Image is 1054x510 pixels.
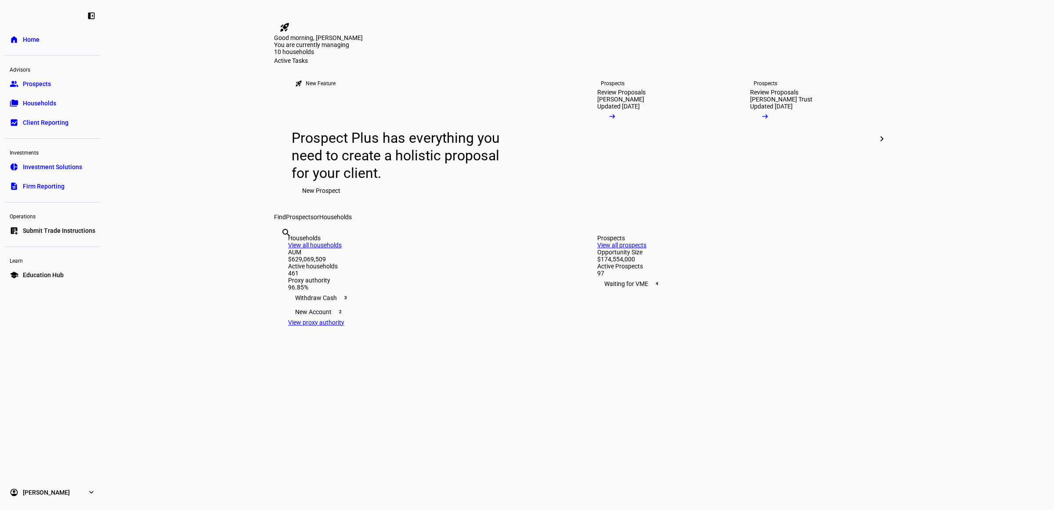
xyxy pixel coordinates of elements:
eth-mat-symbol: account_circle [10,488,18,497]
mat-icon: arrow_right_alt [761,112,769,121]
div: Operations [5,210,100,222]
eth-mat-symbol: folder_copy [10,99,18,108]
span: Submit Trade Instructions [23,226,95,235]
span: 2 [337,308,344,315]
mat-icon: rocket_launch [279,22,290,33]
input: Enter name of prospect or household [281,239,283,250]
eth-mat-symbol: home [10,35,18,44]
div: New Account [288,305,562,319]
div: Advisors [5,63,100,75]
span: Prospects [23,80,51,88]
span: 4 [653,280,661,287]
div: Households [288,235,562,242]
div: 96.85% [288,284,562,291]
a: groupProspects [5,75,100,93]
eth-mat-symbol: list_alt_add [10,226,18,235]
div: Updated [DATE] [597,103,640,110]
div: Active Prospects [597,263,871,270]
div: Review Proposals [750,89,798,96]
a: descriptionFirm Reporting [5,177,100,195]
a: ProspectsReview Proposals[PERSON_NAME] TrustUpdated [DATE] [736,64,882,213]
mat-icon: rocket_launch [295,80,302,87]
div: [PERSON_NAME] [597,96,644,103]
span: 3 [342,294,349,301]
span: Home [23,35,40,44]
div: New Feature [306,80,336,87]
span: Client Reporting [23,118,69,127]
div: 461 [288,270,562,277]
eth-mat-symbol: school [10,271,18,279]
div: Withdraw Cash [288,291,562,305]
div: Good morning, [PERSON_NAME] [274,34,885,41]
eth-mat-symbol: bid_landscape [10,118,18,127]
eth-mat-symbol: pie_chart [10,163,18,171]
span: New Prospect [302,182,340,199]
span: Education Hub [23,271,64,279]
a: View all households [288,242,342,249]
div: Prospects [754,80,777,87]
div: Learn [5,254,100,266]
mat-icon: search [281,228,292,238]
eth-mat-symbol: description [10,182,18,191]
div: Proxy authority [288,277,562,284]
mat-icon: arrow_right_alt [608,112,617,121]
div: [PERSON_NAME] Trust [750,96,812,103]
div: Prospect Plus has everything you need to create a holistic proposal for your client. [292,129,508,182]
mat-icon: chevron_right [877,134,887,144]
eth-mat-symbol: group [10,80,18,88]
div: 10 households [274,48,362,57]
div: $629,069,509 [288,256,562,263]
div: Investments [5,146,100,158]
div: Prospects [601,80,624,87]
a: View all prospects [597,242,646,249]
a: pie_chartInvestment Solutions [5,158,100,176]
button: New Prospect [292,182,351,199]
eth-mat-symbol: expand_more [87,488,96,497]
div: Find or [274,213,885,221]
a: homeHome [5,31,100,48]
div: Waiting for VME [597,277,871,291]
div: Active households [288,263,562,270]
span: Households [319,213,352,221]
div: AUM [288,249,562,256]
div: Opportunity Size [597,249,871,256]
a: View proxy authority [288,319,344,326]
a: ProspectsReview Proposals[PERSON_NAME]Updated [DATE] [583,64,729,213]
div: $174,554,000 [597,256,871,263]
eth-mat-symbol: left_panel_close [87,11,96,20]
span: Firm Reporting [23,182,65,191]
div: 97 [597,270,871,277]
span: Households [23,99,56,108]
div: Review Proposals [597,89,646,96]
div: Updated [DATE] [750,103,793,110]
span: You are currently managing [274,41,349,48]
span: Investment Solutions [23,163,82,171]
span: [PERSON_NAME] [23,488,70,497]
div: Prospects [597,235,871,242]
div: Active Tasks [274,57,885,64]
span: Prospects [286,213,314,221]
a: bid_landscapeClient Reporting [5,114,100,131]
a: folder_copyHouseholds [5,94,100,112]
